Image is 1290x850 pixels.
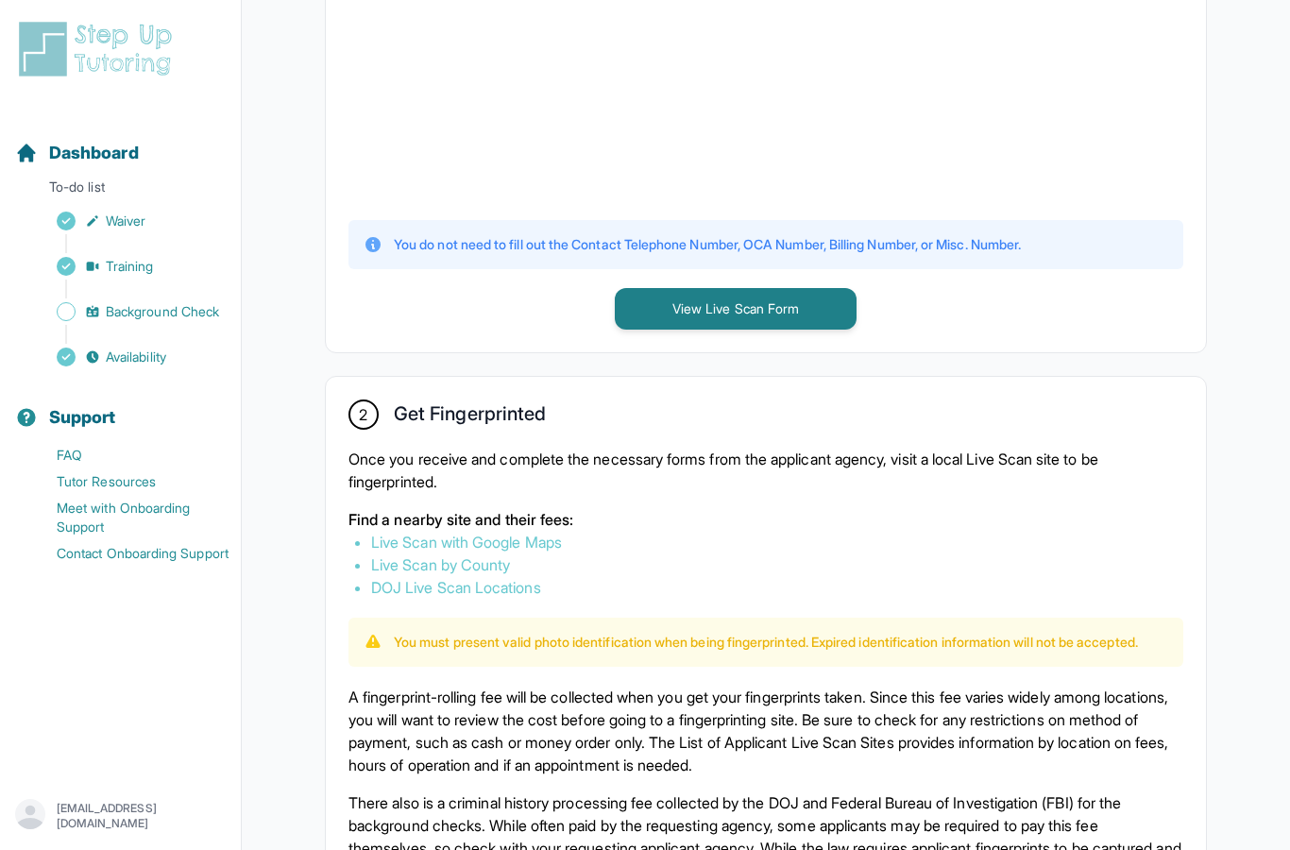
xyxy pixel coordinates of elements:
[348,686,1183,776] p: A fingerprint-rolling fee will be collected when you get your fingerprints taken. Since this fee ...
[49,140,139,166] span: Dashboard
[106,257,154,276] span: Training
[615,298,857,317] a: View Live Scan Form
[15,298,241,325] a: Background Check
[15,540,241,567] a: Contact Onboarding Support
[106,302,219,321] span: Background Check
[394,402,546,433] h2: Get Fingerprinted
[15,140,139,166] a: Dashboard
[371,555,510,574] a: Live Scan by County
[15,799,226,833] button: [EMAIL_ADDRESS][DOMAIN_NAME]
[615,288,857,330] button: View Live Scan Form
[348,448,1183,493] p: Once you receive and complete the necessary forms from the applicant agency, visit a local Live S...
[371,578,541,597] a: DOJ Live Scan Locations
[15,468,241,495] a: Tutor Resources
[15,495,241,540] a: Meet with Onboarding Support
[15,442,241,468] a: FAQ
[49,404,116,431] span: Support
[106,212,145,230] span: Waiver
[348,508,1183,531] p: Find a nearby site and their fees:
[15,208,241,234] a: Waiver
[15,344,241,370] a: Availability
[8,110,233,174] button: Dashboard
[15,19,183,79] img: logo
[371,533,562,552] a: Live Scan with Google Maps
[15,253,241,280] a: Training
[394,633,1138,652] p: You must present valid photo identification when being fingerprinted. Expired identification info...
[57,801,226,831] p: [EMAIL_ADDRESS][DOMAIN_NAME]
[394,235,1021,254] p: You do not need to fill out the Contact Telephone Number, OCA Number, Billing Number, or Misc. Nu...
[359,403,367,426] span: 2
[8,374,233,438] button: Support
[106,348,166,366] span: Availability
[8,178,233,204] p: To-do list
